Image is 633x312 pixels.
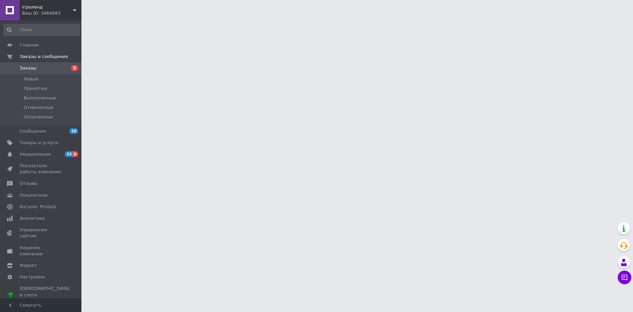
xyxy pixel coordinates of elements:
span: Каталог ProSale [20,204,56,210]
span: Показатели работы компании [20,163,63,175]
span: Сообщения [20,128,46,134]
button: Чат с покупателем [618,271,631,284]
span: 5 [71,65,78,71]
span: 33 [65,151,73,157]
span: Управление сайтом [20,227,63,239]
span: 6 [73,151,78,157]
div: Ваш ID: 3464083 [22,10,81,16]
input: Поиск [3,24,80,36]
span: Товары и услуги [20,140,58,146]
span: Ігроленд [22,4,73,10]
span: Отмененные [24,104,53,111]
span: Уведомления [20,151,51,157]
span: Кошелек компании [20,245,63,257]
span: Заказы и сообщения [20,54,68,60]
span: [DEMOGRAPHIC_DATA] и счета [20,286,70,304]
span: Покупатели [20,192,47,198]
div: Prom микс 1 000 [20,298,70,304]
span: Настройки [20,274,44,280]
span: Заказы [20,65,36,71]
span: Главная [20,42,39,48]
span: Маркет [20,262,37,269]
span: Аналитика [20,215,45,221]
span: Выполненные [24,95,56,101]
span: 18 [70,128,78,134]
span: Принятые [24,85,47,92]
span: Оплаченные [24,114,53,120]
span: Отзывы [20,180,38,187]
span: Новые [24,76,39,82]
